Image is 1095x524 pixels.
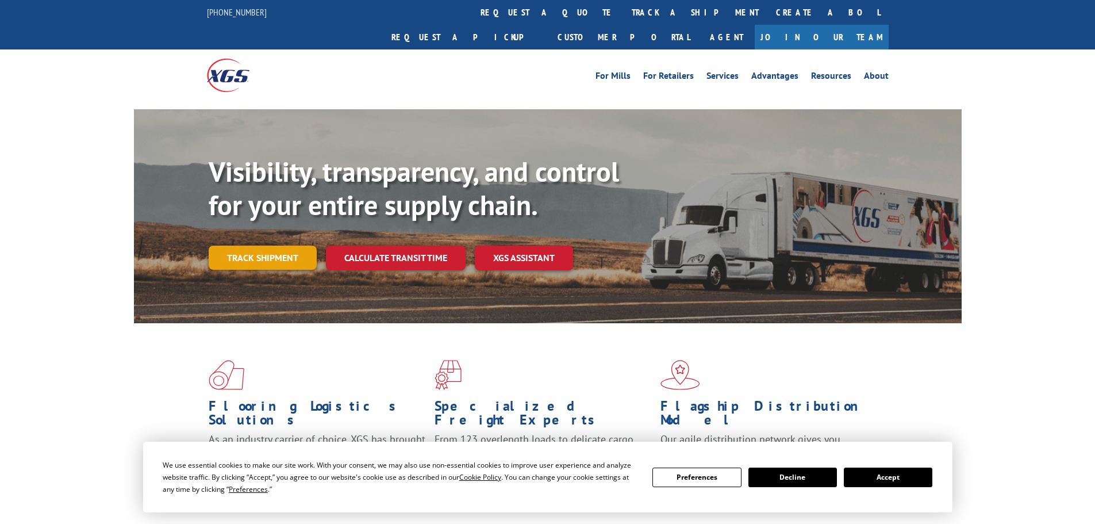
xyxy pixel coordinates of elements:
[326,246,466,270] a: Calculate transit time
[811,71,851,84] a: Resources
[383,25,549,49] a: Request a pickup
[864,71,889,84] a: About
[229,484,268,494] span: Preferences
[549,25,698,49] a: Customer Portal
[660,433,872,460] span: Our agile distribution network gives you nationwide inventory management on demand.
[475,246,573,270] a: XGS ASSISTANT
[209,399,426,433] h1: Flooring Logistics Solutions
[706,71,739,84] a: Services
[435,433,652,484] p: From 123 overlength loads to delicate cargo, our experienced staff knows the best way to move you...
[698,25,755,49] a: Agent
[751,71,798,84] a: Advantages
[844,468,932,487] button: Accept
[459,472,501,482] span: Cookie Policy
[209,433,425,473] span: As an industry carrier of choice, XGS has brought innovation and dedication to flooring logistics...
[435,360,462,390] img: xgs-icon-focused-on-flooring-red
[163,459,639,495] div: We use essential cookies to make our site work. With your consent, we may also use non-essential ...
[435,399,652,433] h1: Specialized Freight Experts
[595,71,631,84] a: For Mills
[755,25,889,49] a: Join Our Team
[207,6,267,18] a: [PHONE_NUMBER]
[209,154,619,223] b: Visibility, transparency, and control for your entire supply chain.
[143,442,952,512] div: Cookie Consent Prompt
[209,246,317,270] a: Track shipment
[652,468,741,487] button: Preferences
[748,468,837,487] button: Decline
[643,71,694,84] a: For Retailers
[209,360,244,390] img: xgs-icon-total-supply-chain-intelligence-red
[660,360,700,390] img: xgs-icon-flagship-distribution-model-red
[660,399,878,433] h1: Flagship Distribution Model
